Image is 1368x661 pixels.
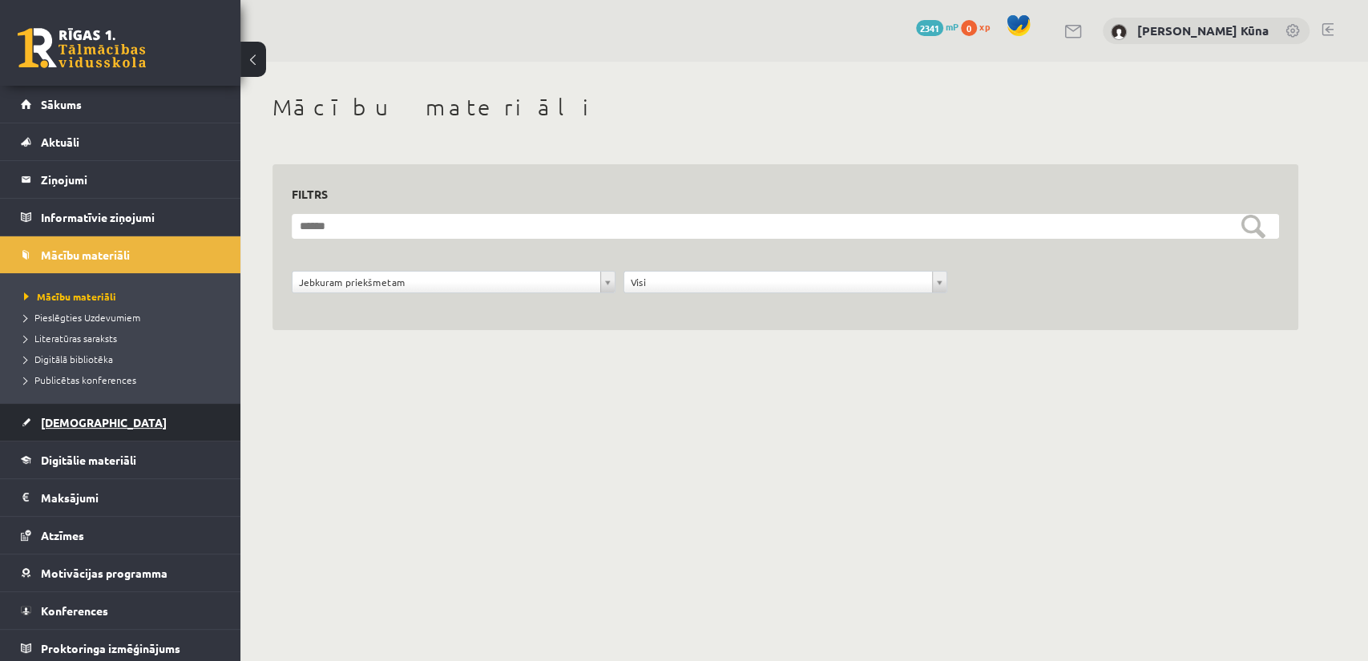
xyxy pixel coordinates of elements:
span: Aktuāli [41,135,79,149]
img: Anna Konstance Kūna [1111,24,1127,40]
a: Informatīvie ziņojumi [21,199,220,236]
span: Motivācijas programma [41,566,167,580]
a: Digitālā bibliotēka [24,352,224,366]
a: Pieslēgties Uzdevumiem [24,310,224,324]
a: Mācību materiāli [24,289,224,304]
legend: Informatīvie ziņojumi [41,199,220,236]
span: Digitālā bibliotēka [24,353,113,365]
span: Atzīmes [41,528,84,542]
a: Sākums [21,86,220,123]
a: [DEMOGRAPHIC_DATA] [21,404,220,441]
a: 0 xp [961,20,998,33]
a: Motivācijas programma [21,554,220,591]
h1: Mācību materiāli [272,94,1298,121]
span: 0 [961,20,977,36]
a: Atzīmes [21,517,220,554]
a: 2341 mP [916,20,958,33]
h3: Filtrs [292,183,1260,205]
span: Visi [631,272,926,292]
span: xp [979,20,990,33]
span: [DEMOGRAPHIC_DATA] [41,415,167,429]
span: Mācību materiāli [41,248,130,262]
span: Proktoringa izmēģinājums [41,641,180,655]
a: Digitālie materiāli [21,441,220,478]
legend: Maksājumi [41,479,220,516]
a: Rīgas 1. Tālmācības vidusskola [18,28,146,68]
span: 2341 [916,20,943,36]
a: Ziņojumi [21,161,220,198]
a: Literatūras saraksts [24,331,224,345]
a: Konferences [21,592,220,629]
span: Literatūras saraksts [24,332,117,345]
a: Publicētas konferences [24,373,224,387]
span: Sākums [41,97,82,111]
span: Jebkuram priekšmetam [299,272,594,292]
span: mP [946,20,958,33]
span: Mācību materiāli [24,290,116,303]
a: Aktuāli [21,123,220,160]
span: Pieslēgties Uzdevumiem [24,311,140,324]
legend: Ziņojumi [41,161,220,198]
a: Visi [624,272,946,292]
span: Digitālie materiāli [41,453,136,467]
a: Jebkuram priekšmetam [293,272,615,292]
a: Maksājumi [21,479,220,516]
span: Konferences [41,603,108,618]
a: Mācību materiāli [21,236,220,273]
a: [PERSON_NAME] Kūna [1137,22,1269,38]
span: Publicētas konferences [24,373,136,386]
